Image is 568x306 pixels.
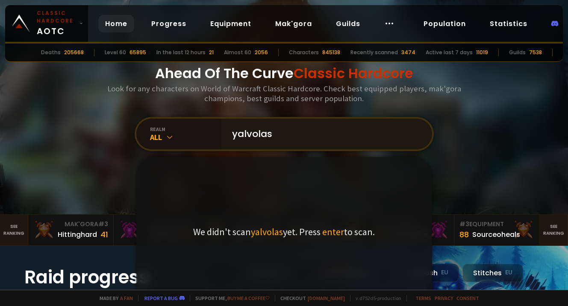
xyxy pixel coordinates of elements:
[472,229,520,240] div: Sourceoheals
[329,15,367,32] a: Guilds
[224,49,251,56] div: Almost 60
[129,49,146,56] div: 65895
[227,295,270,301] a: Buy me a coffee
[150,126,222,132] div: realm
[268,15,319,32] a: Mak'gora
[255,49,268,56] div: 2056
[24,264,195,291] h1: Raid progress
[144,295,178,301] a: Report a bug
[476,49,488,56] div: 11019
[209,49,214,56] div: 21
[505,268,512,277] small: EU
[322,49,340,56] div: 845138
[426,49,473,56] div: Active last 7 days
[483,15,534,32] a: Statistics
[28,215,113,245] a: Mak'Gora#3Hittinghard41
[98,15,134,32] a: Home
[104,84,465,103] h3: Look for any characters on World of Warcraft Classic Hardcore. Check best equipped players, mak'g...
[155,63,413,84] h1: Ahead Of The Curve
[193,226,375,238] p: We didn't scan yet. Press to scan.
[120,295,133,301] a: a fan
[33,220,108,229] div: Mak'Gora
[119,220,193,229] div: Mak'Gora
[435,295,453,301] a: Privacy
[350,49,398,56] div: Recently scanned
[509,49,526,56] div: Guilds
[150,132,222,142] div: All
[441,268,448,277] small: EU
[203,15,258,32] a: Equipment
[540,215,568,245] a: Seeranking
[156,49,206,56] div: In the last 12 hours
[37,9,76,38] span: AOTC
[275,295,345,301] span: Checkout
[456,295,479,301] a: Consent
[64,49,84,56] div: 205668
[322,226,344,238] span: enter
[251,226,283,238] span: yalvolas
[459,220,534,229] div: Equipment
[417,15,473,32] a: Population
[289,49,319,56] div: Characters
[58,229,97,240] div: Hittinghard
[190,295,270,301] span: Support me,
[294,64,413,83] span: Classic Hardcore
[5,5,88,42] a: Classic HardcoreAOTC
[114,215,199,245] a: Mak'Gora#2Rivench100
[350,295,401,301] span: v. d752d5 - production
[98,220,108,228] span: # 3
[100,229,108,240] div: 41
[227,119,422,149] input: Search a character...
[454,215,539,245] a: #3Equipment88Sourceoheals
[308,295,345,301] a: [DOMAIN_NAME]
[94,295,133,301] span: Made by
[41,49,61,56] div: Deaths
[401,49,415,56] div: 3474
[459,229,469,240] div: 88
[462,264,523,282] div: Stitches
[529,49,542,56] div: 7538
[144,15,193,32] a: Progress
[459,220,469,228] span: # 3
[105,49,126,56] div: Level 60
[37,9,76,25] small: Classic Hardcore
[415,295,431,301] a: Terms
